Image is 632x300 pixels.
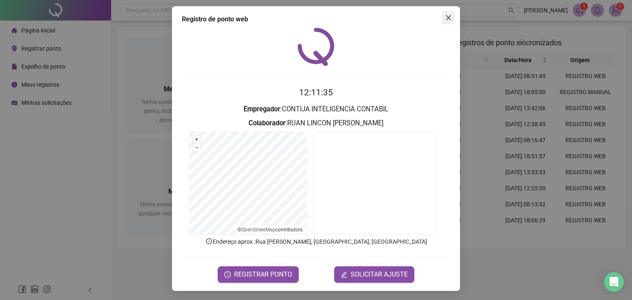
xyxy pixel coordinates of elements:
[182,14,450,24] div: Registro de ponto web
[334,266,414,283] button: editSOLICITAR AJUSTE
[249,119,286,127] strong: Colaborador
[237,227,304,233] li: © contributors.
[604,272,624,292] div: Open Intercom Messenger
[224,271,231,278] span: clock-circle
[244,105,280,113] strong: Empregador
[445,14,452,21] span: close
[241,227,275,233] a: OpenStreetMap
[218,266,299,283] button: REGISTRAR PONTO
[193,136,201,143] button: +
[182,118,450,129] h3: : RUAN LINCON [PERSON_NAME]
[182,237,450,246] p: Endereço aprox. : Rua [PERSON_NAME], [GEOGRAPHIC_DATA], [GEOGRAPHIC_DATA]
[442,11,455,24] button: Close
[205,238,213,245] span: info-circle
[341,271,347,278] span: edit
[182,104,450,115] h3: : CONTIJA INTELIGENCIA CONTABIL
[351,270,408,279] span: SOLICITAR AJUSTE
[297,28,335,66] img: QRPoint
[193,144,201,152] button: –
[234,270,292,279] span: REGISTRAR PONTO
[299,88,333,97] time: 12:11:35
